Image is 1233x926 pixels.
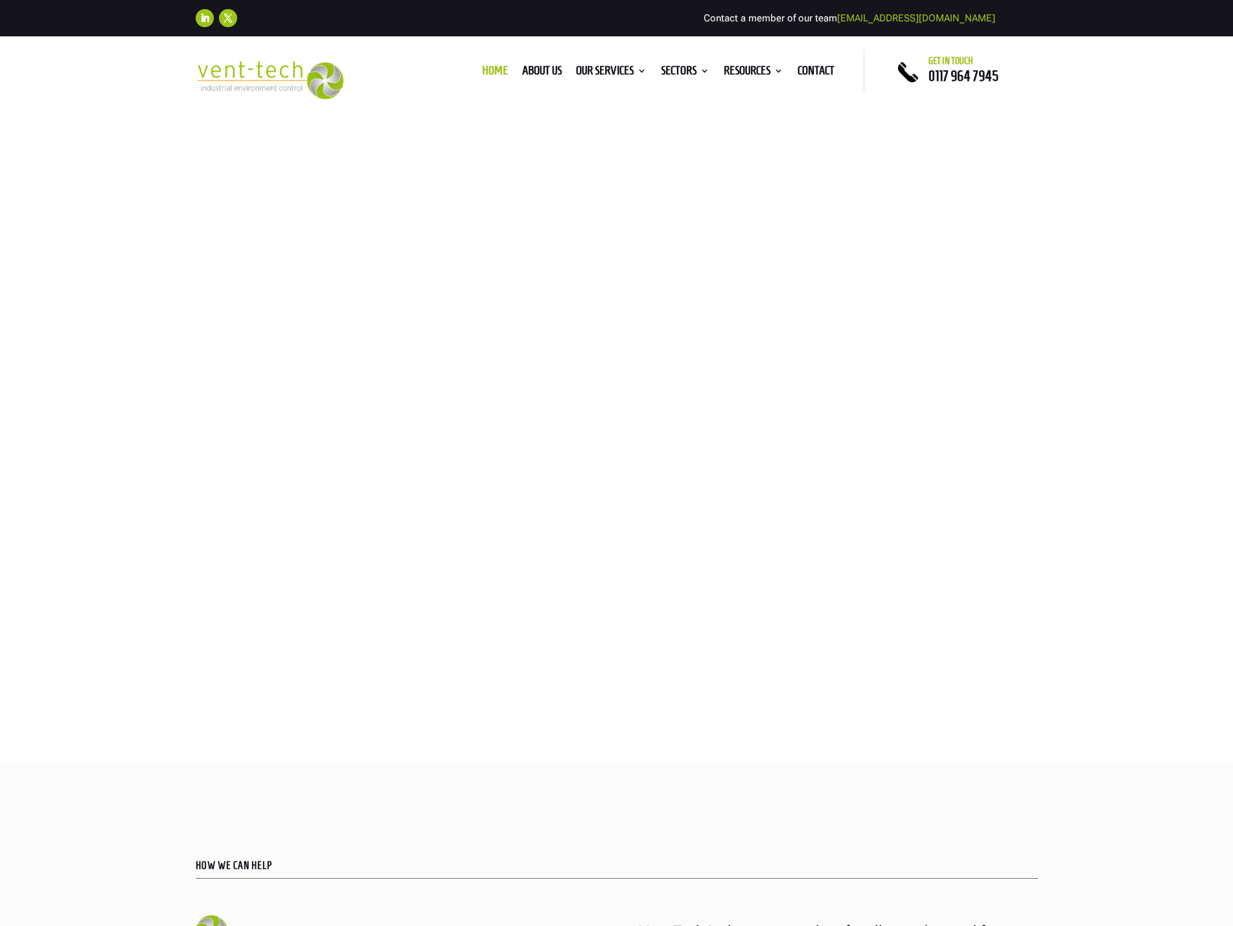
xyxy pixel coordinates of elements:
a: Contact [798,66,835,80]
a: [EMAIL_ADDRESS][DOMAIN_NAME] [837,12,995,24]
a: Resources [724,66,783,80]
a: Our Services [576,66,647,80]
a: Home [482,66,508,80]
span: Contact a member of our team [704,12,995,24]
a: Sectors [661,66,709,80]
a: Follow on X [219,9,237,27]
a: Follow on LinkedIn [196,9,214,27]
p: HOW WE CAN HELP [196,861,1038,871]
a: About us [522,66,562,80]
img: 2023-09-27T08_35_16.549ZVENT-TECH---Clear-background [196,61,344,99]
a: 0117 964 7945 [928,68,998,84]
span: Get in touch [928,56,973,66]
